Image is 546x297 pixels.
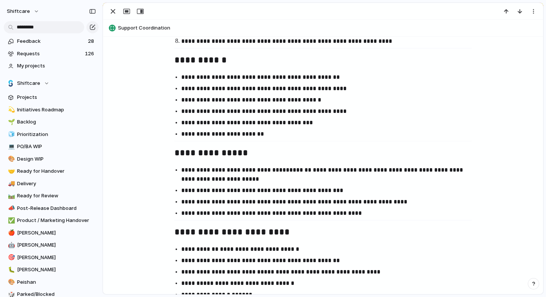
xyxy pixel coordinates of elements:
button: Support Coordination [107,22,540,34]
span: Product / Marketing Handover [17,217,96,224]
span: Support Coordination [118,24,540,32]
button: 🛤️ [7,192,14,200]
span: PO/BA WIP [17,143,96,150]
span: [PERSON_NAME] [17,266,96,274]
span: Initiatives Roadmap [17,106,96,114]
span: shiftcare [7,8,30,15]
span: Post-Release Dashboard [17,205,96,212]
button: 🚚 [7,180,14,188]
div: 📣 [8,204,13,213]
div: 🍎 [8,228,13,237]
div: 🎯 [8,253,13,262]
span: Requests [17,50,83,58]
span: [PERSON_NAME] [17,254,96,261]
button: Shiftcare [4,78,99,89]
a: 🎨Design WIP [4,153,99,165]
button: 🤖 [7,241,14,249]
a: My projects [4,60,99,72]
span: Prioritization [17,131,96,138]
a: 🎨Peishan [4,277,99,288]
span: 126 [85,50,96,58]
a: 📣Post-Release Dashboard [4,203,99,214]
button: 💫 [7,106,14,114]
div: 🎨 [8,278,13,286]
span: Delivery [17,180,96,188]
a: 🎯[PERSON_NAME] [4,252,99,263]
div: 🎨 [8,155,13,163]
div: 🚚 [8,179,13,188]
span: Ready for Handover [17,167,96,175]
a: Projects [4,92,99,103]
a: 🧊Prioritization [4,129,99,140]
button: 🧊 [7,131,14,138]
button: 🐛 [7,266,14,274]
span: Backlog [17,118,96,126]
span: Shiftcare [17,80,40,87]
button: 📣 [7,205,14,212]
span: My projects [17,62,96,70]
button: 🍎 [7,229,14,237]
a: 🤖[PERSON_NAME] [4,239,99,251]
button: 🎨 [7,278,14,286]
span: Projects [17,94,96,101]
a: 🚚Delivery [4,178,99,189]
div: 💫 [8,105,13,114]
span: [PERSON_NAME] [17,229,96,237]
button: 🎯 [7,254,14,261]
div: 🤝 [8,167,13,176]
div: 🤖 [8,241,13,250]
div: 🛤️ [8,192,13,200]
a: 🐛[PERSON_NAME] [4,264,99,275]
a: 🍎[PERSON_NAME] [4,227,99,239]
a: 🤝Ready for Handover [4,166,99,177]
span: Design WIP [17,155,96,163]
a: 🛤️Ready for Review [4,190,99,202]
button: shiftcare [3,5,43,17]
a: 💫Initiatives Roadmap [4,104,99,116]
button: 🤝 [7,167,14,175]
div: 🧊 [8,130,13,139]
span: Feedback [17,38,86,45]
a: 💻PO/BA WIP [4,141,99,152]
span: Peishan [17,278,96,286]
button: 🌱 [7,118,14,126]
button: ✅ [7,217,14,224]
button: 💻 [7,143,14,150]
a: ✅Product / Marketing Handover [4,215,99,226]
div: ✅ [8,216,13,225]
a: 🌱Backlog [4,116,99,128]
span: Ready for Review [17,192,96,200]
span: 28 [88,38,96,45]
a: Requests126 [4,48,99,59]
div: 🐛 [8,266,13,274]
a: Feedback28 [4,36,99,47]
span: [PERSON_NAME] [17,241,96,249]
button: 🎨 [7,155,14,163]
div: 🌱 [8,118,13,127]
div: 💻 [8,142,13,151]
